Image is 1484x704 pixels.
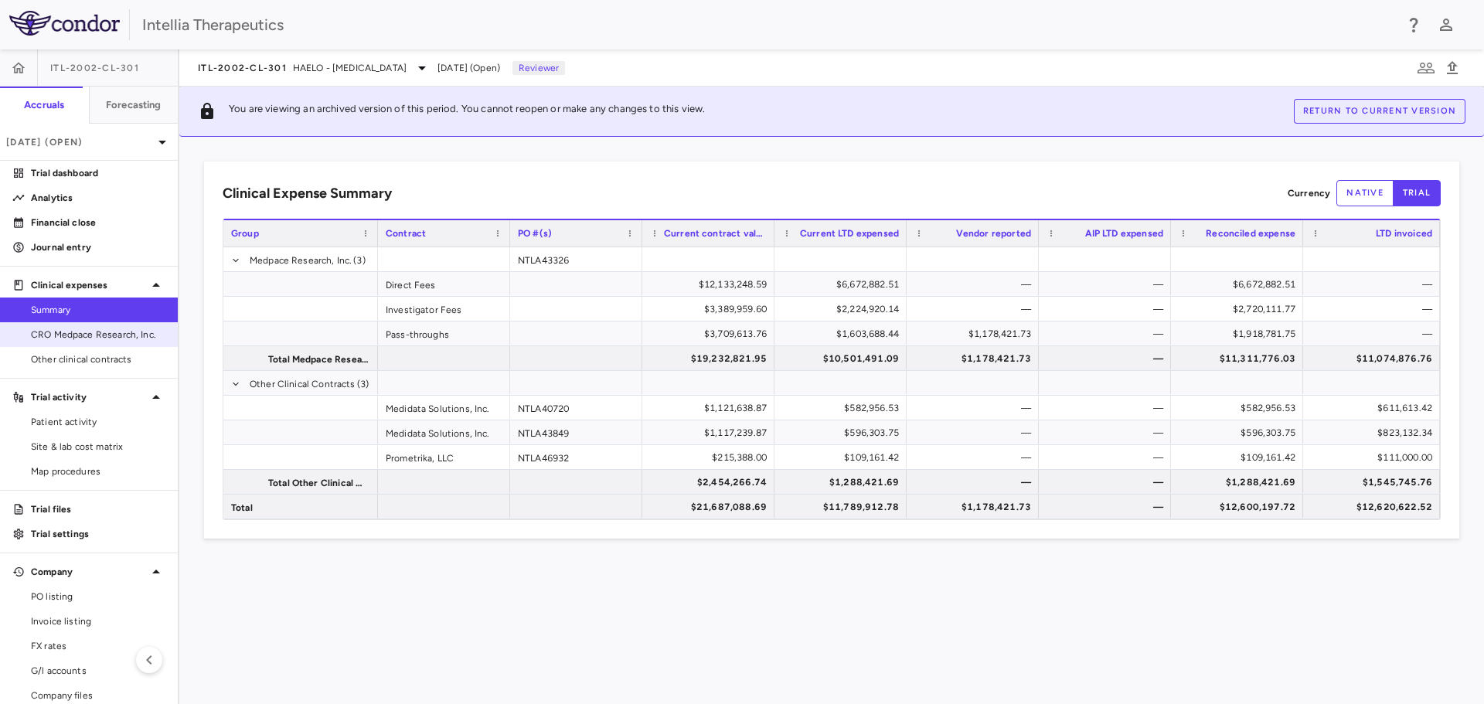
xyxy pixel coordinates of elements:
span: (3) [353,248,365,273]
p: You are viewing an archived version of this period. You cannot reopen or make any changes to this... [229,102,705,121]
div: Investigator Fees [378,297,510,321]
span: PO #(s) [518,228,552,239]
div: — [1053,297,1163,321]
p: Analytics [31,191,165,205]
div: $215,388.00 [656,445,767,470]
h6: Clinical Expense Summary [223,183,392,204]
div: $11,789,912.78 [788,495,899,519]
div: $1,121,638.87 [656,396,767,420]
div: $21,687,088.69 [656,495,767,519]
div: $582,956.53 [1185,396,1295,420]
span: ITL-2002-CL-301 [198,62,287,74]
div: Medidata Solutions, Inc. [378,420,510,444]
span: LTD invoiced [1376,228,1432,239]
div: $109,161.42 [788,445,899,470]
div: $109,161.42 [1185,445,1295,470]
p: Reviewer [512,61,565,75]
div: — [921,470,1031,495]
button: trial [1393,180,1441,206]
p: [DATE] (Open) [6,135,153,149]
div: $1,603,688.44 [788,321,899,346]
div: $611,613.42 [1317,396,1432,420]
div: $11,074,876.76 [1317,346,1432,371]
span: FX rates [31,639,165,653]
span: Company files [31,689,165,702]
span: Total [231,495,253,520]
div: $11,311,776.03 [1185,346,1295,371]
div: — [1053,321,1163,346]
div: $823,132.34 [1317,420,1432,445]
div: $6,672,882.51 [1185,272,1295,297]
span: Current contract value [664,228,767,239]
p: Trial settings [31,527,165,541]
div: $1,178,421.73 [921,346,1031,371]
div: $12,133,248.59 [656,272,767,297]
div: $1,288,421.69 [788,470,899,495]
span: [DATE] (Open) [437,61,500,75]
span: Other clinical contracts [31,352,165,366]
div: Medidata Solutions, Inc. [378,396,510,420]
p: Company [31,565,147,579]
span: Total Medpace Research, Inc. [268,347,369,372]
span: Reconciled expense [1206,228,1295,239]
div: NTLA43849 [510,420,642,444]
div: Direct Fees [378,272,510,296]
h6: Accruals [24,98,64,112]
span: ITL-2002-CL-301 [50,62,139,74]
div: — [1053,495,1163,519]
span: Medpace Research, Inc. [250,248,352,273]
div: Intellia Therapeutics [142,13,1394,36]
p: Trial activity [31,390,147,404]
div: — [921,445,1031,470]
div: Pass-throughs [378,321,510,345]
img: logo-full-SnFGN8VE.png [9,11,120,36]
div: NTLA46932 [510,445,642,469]
div: $1,545,745.76 [1317,470,1432,495]
div: $582,956.53 [788,396,899,420]
div: $6,672,882.51 [788,272,899,297]
div: $1,178,421.73 [921,495,1031,519]
div: — [1317,321,1432,346]
div: NTLA40720 [510,396,642,420]
div: $1,117,239.87 [656,420,767,445]
p: Currency [1288,186,1330,200]
p: Trial files [31,502,165,516]
span: Map procedures [31,464,165,478]
div: $2,454,266.74 [656,470,767,495]
span: Group [231,228,259,239]
div: — [1053,272,1163,297]
span: CRO Medpace Research, Inc. [31,328,165,342]
span: Patient activity [31,415,165,429]
div: — [1053,445,1163,470]
div: — [1053,420,1163,445]
div: $3,389,959.60 [656,297,767,321]
span: Invoice listing [31,614,165,628]
div: — [1317,297,1432,321]
span: Other Clinical Contracts [250,372,356,396]
div: — [921,396,1031,420]
div: — [921,297,1031,321]
div: $2,224,920.14 [788,297,899,321]
div: $1,288,421.69 [1185,470,1295,495]
p: Clinical expenses [31,278,147,292]
span: PO listing [31,590,165,604]
div: $596,303.75 [788,420,899,445]
div: $3,709,613.76 [656,321,767,346]
span: Contract [386,228,426,239]
div: Prometrika, LLC [378,445,510,469]
p: Financial close [31,216,165,230]
span: Summary [31,303,165,317]
div: — [921,420,1031,445]
div: — [921,272,1031,297]
div: $1,918,781.75 [1185,321,1295,346]
span: HAELO - [MEDICAL_DATA] [293,61,407,75]
div: NTLA43326 [510,247,642,271]
span: (3) [357,372,369,396]
span: G/l accounts [31,664,165,678]
div: $12,600,197.72 [1185,495,1295,519]
h6: Forecasting [106,98,162,112]
p: Trial dashboard [31,166,165,180]
button: Return to current version [1294,99,1465,124]
div: $19,232,821.95 [656,346,767,371]
span: Site & lab cost matrix [31,440,165,454]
